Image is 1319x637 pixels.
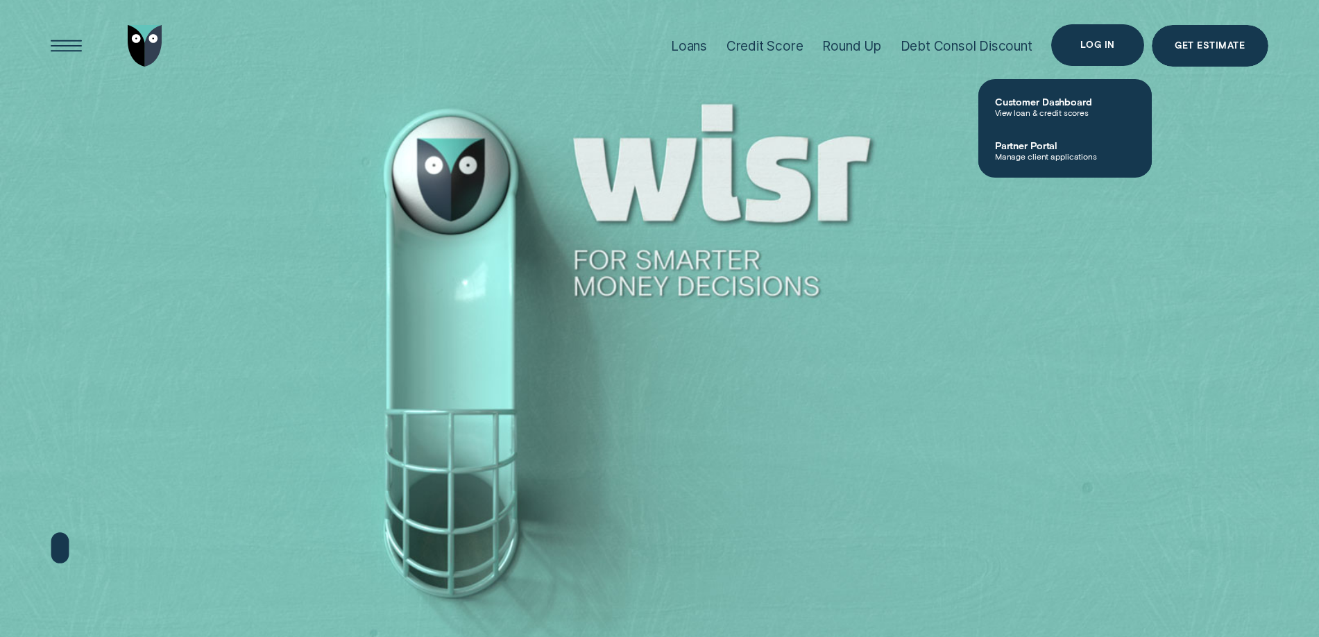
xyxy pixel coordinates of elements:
span: View loan & credit scores [995,108,1135,117]
div: Credit Score [726,38,803,54]
span: Manage client applications [995,151,1135,161]
span: Customer Dashboard [995,96,1135,108]
span: Partner Portal [995,139,1135,151]
button: Log in [1051,24,1143,66]
a: Partner PortalManage client applications [978,128,1152,172]
div: Log in [1080,41,1114,49]
img: Wisr [128,25,162,67]
a: Get Estimate [1152,25,1268,67]
div: Round Up [822,38,881,54]
div: Loans [671,38,707,54]
div: Debt Consol Discount [901,38,1032,54]
a: Customer DashboardView loan & credit scores [978,85,1152,128]
button: Open Menu [45,25,87,67]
